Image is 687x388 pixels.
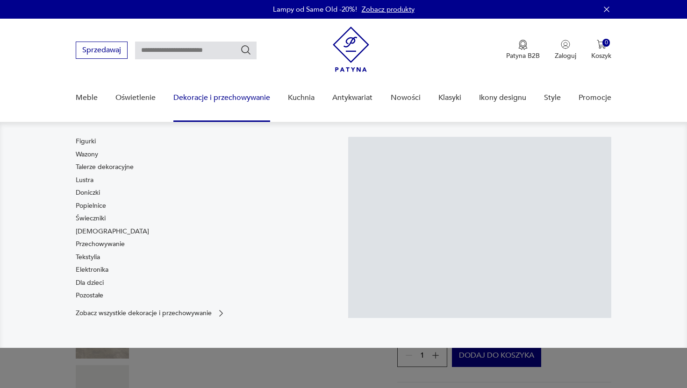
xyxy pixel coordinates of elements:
[288,80,315,116] a: Kuchnia
[579,80,611,116] a: Promocje
[76,201,106,211] a: Popielnice
[602,39,610,47] div: 0
[333,27,369,72] img: Patyna - sklep z meblami i dekoracjami vintage
[76,309,226,318] a: Zobacz wszystkie dekoracje i przechowywanie
[555,51,576,60] p: Zaloguj
[544,80,561,116] a: Style
[76,253,100,262] a: Tekstylia
[76,150,98,159] a: Wazony
[76,188,100,198] a: Doniczki
[506,40,540,60] button: Patyna B2B
[76,176,93,185] a: Lustra
[438,80,461,116] a: Klasyki
[76,214,106,223] a: Świeczniki
[332,80,372,116] a: Antykwariat
[561,40,570,49] img: Ikonka użytkownika
[591,40,611,60] button: 0Koszyk
[76,227,149,236] a: [DEMOGRAPHIC_DATA]
[479,80,526,116] a: Ikony designu
[76,162,134,172] a: Talerze dekoracyjne
[76,48,128,54] a: Sprzedawaj
[362,5,415,14] a: Zobacz produkty
[506,51,540,60] p: Patyna B2B
[76,42,128,59] button: Sprzedawaj
[391,80,421,116] a: Nowości
[115,80,156,116] a: Oświetlenie
[597,40,606,49] img: Ikona koszyka
[173,80,270,116] a: Dekoracje i przechowywanie
[273,5,357,14] p: Lampy od Same Old -20%!
[518,40,528,50] img: Ikona medalu
[591,51,611,60] p: Koszyk
[76,80,98,116] a: Meble
[240,44,251,56] button: Szukaj
[76,278,104,288] a: Dla dzieci
[76,265,108,275] a: Elektronika
[555,40,576,60] button: Zaloguj
[76,240,125,249] a: Przechowywanie
[506,40,540,60] a: Ikona medaluPatyna B2B
[76,291,103,300] a: Pozostałe
[76,310,212,316] p: Zobacz wszystkie dekoracje i przechowywanie
[76,137,96,146] a: Figurki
